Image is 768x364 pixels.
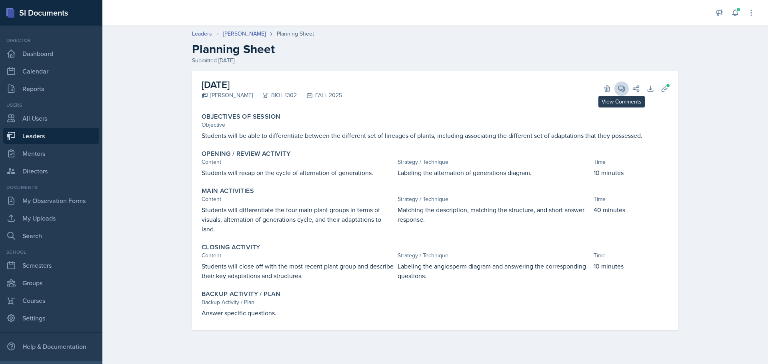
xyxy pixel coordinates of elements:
[202,308,669,318] p: Answer specific questions.
[192,30,212,38] a: Leaders
[614,82,629,96] button: View Comments
[398,261,590,280] p: Labeling the angiosperm diagram and answering the corresponding questions.
[202,251,394,260] div: Content
[202,243,260,251] label: Closing Activity
[594,205,669,215] p: 40 minutes
[398,158,590,166] div: Strategy / Technique
[3,37,99,44] div: Director
[3,338,99,354] div: Help & Documentation
[192,42,678,56] h2: Planning Sheet
[3,163,99,179] a: Directors
[202,298,669,306] div: Backup Activity / Plan
[3,184,99,191] div: Documents
[3,110,99,126] a: All Users
[3,249,99,256] div: School
[3,46,99,62] a: Dashboard
[594,261,669,271] p: 10 minutes
[202,150,290,158] label: Opening / Review Activity
[202,290,281,298] label: Backup Activity / Plan
[3,292,99,308] a: Courses
[277,30,314,38] div: Planning Sheet
[398,168,590,177] p: Labeling the alternation of generations diagram.
[202,168,394,177] p: Students will recap on the cycle of alternation of generations.
[3,310,99,326] a: Settings
[3,145,99,161] a: Mentors
[202,121,669,129] div: Objective
[202,158,394,166] div: Content
[202,131,669,140] p: Students will be able to differentiate between the different set of lineages of plants, including...
[3,275,99,291] a: Groups
[3,128,99,144] a: Leaders
[202,205,394,234] p: Students will differentiate the four main plant groups in terms of visuals, alternation of genera...
[3,228,99,244] a: Search
[594,195,669,203] div: Time
[398,205,590,224] p: Matching the description, matching the structure, and short answer response.
[3,101,99,109] div: Users
[202,187,254,195] label: Main Activities
[594,251,669,260] div: Time
[3,210,99,226] a: My Uploads
[223,30,266,38] a: [PERSON_NAME]
[202,91,253,99] div: [PERSON_NAME]
[202,195,394,203] div: Content
[297,91,342,99] div: FALL 2025
[202,113,280,121] label: Objectives of Session
[253,91,297,99] div: BIOL 1302
[3,193,99,209] a: My Observation Forms
[398,195,590,203] div: Strategy / Technique
[594,158,669,166] div: Time
[202,78,342,92] h2: [DATE]
[3,81,99,97] a: Reports
[398,251,590,260] div: Strategy / Technique
[3,63,99,79] a: Calendar
[594,168,669,177] p: 10 minutes
[3,257,99,273] a: Semesters
[202,261,394,280] p: Students will close off with the most recent plant group and describe their key adaptations and s...
[192,56,678,65] div: Submitted [DATE]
